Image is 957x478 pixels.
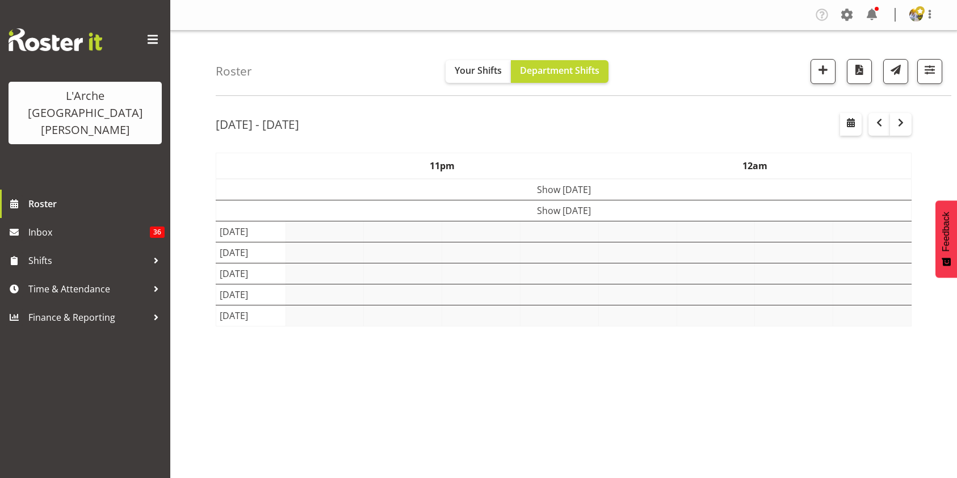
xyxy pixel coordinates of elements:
[811,59,836,84] button: Add a new shift
[520,64,599,77] span: Department Shifts
[909,8,923,22] img: aizza-garduque4b89473dfc6c768e6a566f2329987521.png
[446,60,511,83] button: Your Shifts
[935,200,957,278] button: Feedback - Show survey
[216,221,286,242] td: [DATE]
[511,60,608,83] button: Department Shifts
[216,117,299,132] h2: [DATE] - [DATE]
[847,59,872,84] button: Download a PDF of the roster according to the set date range.
[216,242,286,263] td: [DATE]
[883,59,908,84] button: Send a list of all shifts for the selected filtered period to all rostered employees.
[28,195,165,212] span: Roster
[917,59,942,84] button: Filter Shifts
[9,28,102,51] img: Rosterit website logo
[216,284,286,305] td: [DATE]
[216,200,912,221] td: Show [DATE]
[216,65,252,78] h4: Roster
[216,179,912,200] td: Show [DATE]
[598,153,911,179] th: 12am
[286,153,598,179] th: 11pm
[28,280,148,297] span: Time & Attendance
[216,263,286,284] td: [DATE]
[28,309,148,326] span: Finance & Reporting
[28,224,150,241] span: Inbox
[216,305,286,326] td: [DATE]
[20,87,150,139] div: L'Arche [GEOGRAPHIC_DATA][PERSON_NAME]
[455,64,502,77] span: Your Shifts
[941,212,951,251] span: Feedback
[840,113,862,136] button: Select a specific date within the roster.
[150,227,165,238] span: 36
[28,252,148,269] span: Shifts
